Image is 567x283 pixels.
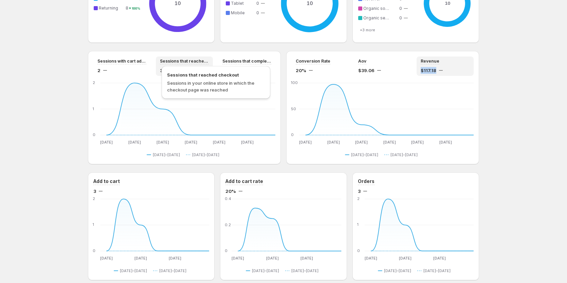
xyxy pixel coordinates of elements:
text: [DATE] [365,256,377,261]
text: [DATE] [128,140,141,145]
span: $117.18 [421,67,436,74]
text: 100% [132,6,140,11]
text: [DATE] [439,140,452,145]
td: Organic search [362,14,398,22]
span: 3 [358,188,361,195]
text: 2 [357,196,360,201]
button: [DATE]–[DATE] [285,267,321,275]
text: [DATE] [185,140,197,145]
span: [DATE]–[DATE] [192,152,219,157]
span: Sessions that completed checkout [222,59,271,64]
text: [DATE] [100,256,113,261]
span: Tablet [231,1,244,6]
h3: Add to cart [93,178,120,185]
span: 0 [256,10,259,15]
text: 0 [357,248,360,253]
button: [DATE]–[DATE] [114,267,150,275]
text: [DATE] [383,140,396,145]
span: Organic social [363,6,392,11]
text: [DATE] [299,140,312,145]
span: [DATE]–[DATE] [351,152,378,157]
text: 0.2 [225,222,231,227]
text: [DATE] [399,256,411,261]
text: 2 [93,80,95,85]
text: [DATE] [355,140,368,145]
span: 20% [296,67,306,74]
span: 20% [225,188,236,195]
button: [DATE]–[DATE] [378,267,414,275]
span: Returning [99,5,118,11]
text: 0 [93,132,95,137]
text: 1 [93,222,94,227]
td: Returning [97,4,125,12]
span: Organic search [363,15,394,20]
text: [DATE] [411,140,424,145]
button: [DATE]–[DATE] [345,151,381,159]
text: 1 [93,106,94,111]
text: 0.4 [225,196,231,201]
text: [DATE] [327,140,340,145]
text: [DATE] [301,256,313,261]
span: 0 [399,15,402,20]
button: [DATE]–[DATE] [246,267,282,275]
span: [DATE]–[DATE] [159,268,186,273]
span: Revenue [421,59,439,64]
text: [DATE] [433,256,446,261]
button: [DATE]–[DATE] [153,267,189,275]
text: [DATE] [213,140,225,145]
button: [DATE]–[DATE] [417,267,453,275]
span: 0 [399,6,402,11]
text: [DATE] [169,256,181,261]
text: [DATE] [134,256,147,261]
span: Mobile [231,10,245,15]
text: [DATE] [266,256,279,261]
text: 50 [291,106,296,111]
span: Sessions in your online store in which the checkout page was reached [167,80,254,93]
span: $39.06 [358,67,374,74]
text: 0 [291,132,294,137]
span: [DATE]–[DATE] [120,268,147,273]
span: [DATE]–[DATE] [390,152,418,157]
text: [DATE] [157,140,169,145]
span: Sessions with cart additions [97,59,146,64]
span: 3 [93,188,96,195]
span: Aov [358,59,366,64]
text: 1 [357,222,359,227]
button: [DATE]–[DATE] [186,151,222,159]
span: 8 [126,5,128,11]
text: 2 [93,196,95,201]
text: [DATE] [232,256,244,261]
span: [DATE]–[DATE] [423,268,451,273]
text: 0 [93,248,95,253]
span: Sessions that reached checkout [167,71,265,78]
button: [DATE]–[DATE] [147,151,183,159]
td: Organic social [362,5,398,12]
button: +3 more [358,27,377,33]
span: 0 [256,1,259,6]
td: Mobile [230,9,255,17]
span: [DATE]–[DATE] [153,152,180,157]
span: Sessions that reached checkout [160,59,209,64]
text: 0 [225,248,227,253]
h3: Add to cart rate [225,178,263,185]
text: [DATE] [100,140,113,145]
span: [DATE]–[DATE] [252,268,279,273]
button: [DATE]–[DATE] [384,151,420,159]
span: [DATE]–[DATE] [384,268,411,273]
text: 100 [291,80,298,85]
h3: Orders [358,178,374,185]
span: 2 [97,67,100,74]
text: [DATE] [241,140,254,145]
span: Conversion Rate [296,59,330,64]
span: [DATE]–[DATE] [291,268,318,273]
